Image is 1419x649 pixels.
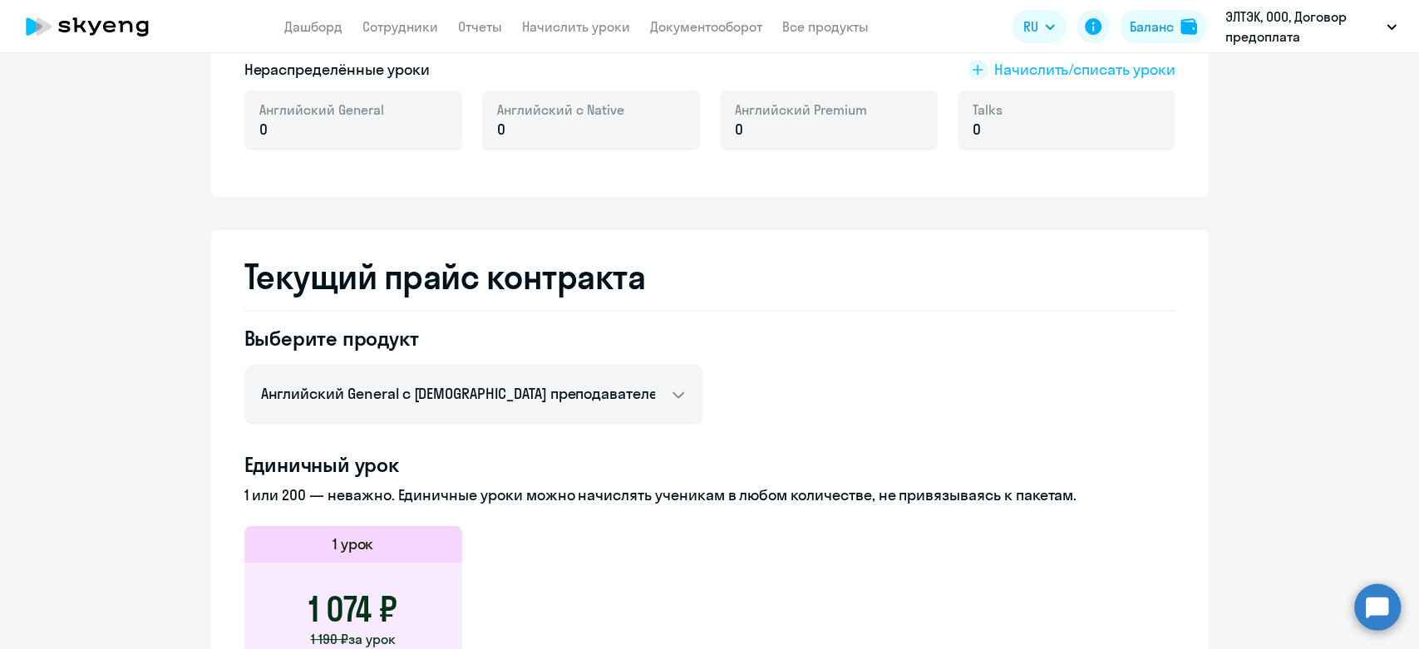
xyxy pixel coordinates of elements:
img: balance [1180,18,1197,35]
p: ЭЛТЭК, ООО, Договор предоплата [1225,7,1380,47]
span: за урок [348,631,396,647]
span: RU [1023,17,1038,37]
span: Английский General [259,101,384,119]
div: Баланс [1130,17,1174,37]
span: 0 [973,119,981,140]
a: Сотрудники [362,18,438,35]
span: 0 [735,119,743,140]
span: 0 [497,119,505,140]
a: Отчеты [458,18,502,35]
a: Все продукты [782,18,869,35]
p: 1 или 200 — неважно. Единичные уроки можно начислять ученикам в любом количестве, не привязываясь... [244,484,1175,506]
button: Балансbalance [1120,10,1207,43]
a: Начислить уроки [522,18,630,35]
span: Английский Premium [735,101,867,119]
h4: Единичный урок [244,451,1175,478]
a: Дашборд [284,18,342,35]
span: Talks [973,101,1003,119]
span: 0 [259,119,268,140]
h5: Нераспределённые уроки [244,59,430,81]
button: ЭЛТЭК, ООО, Договор предоплата [1217,7,1405,47]
span: Английский с Native [497,101,624,119]
h3: 1 074 ₽ [308,589,397,629]
h5: 1 урок [333,533,374,555]
a: Документооборот [650,18,762,35]
button: RU [1012,10,1067,43]
span: 1 190 ₽ [311,631,348,647]
span: Начислить/списать уроки [994,59,1175,81]
h2: Текущий прайс контракта [244,257,1175,297]
h4: Выберите продукт [244,325,703,352]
